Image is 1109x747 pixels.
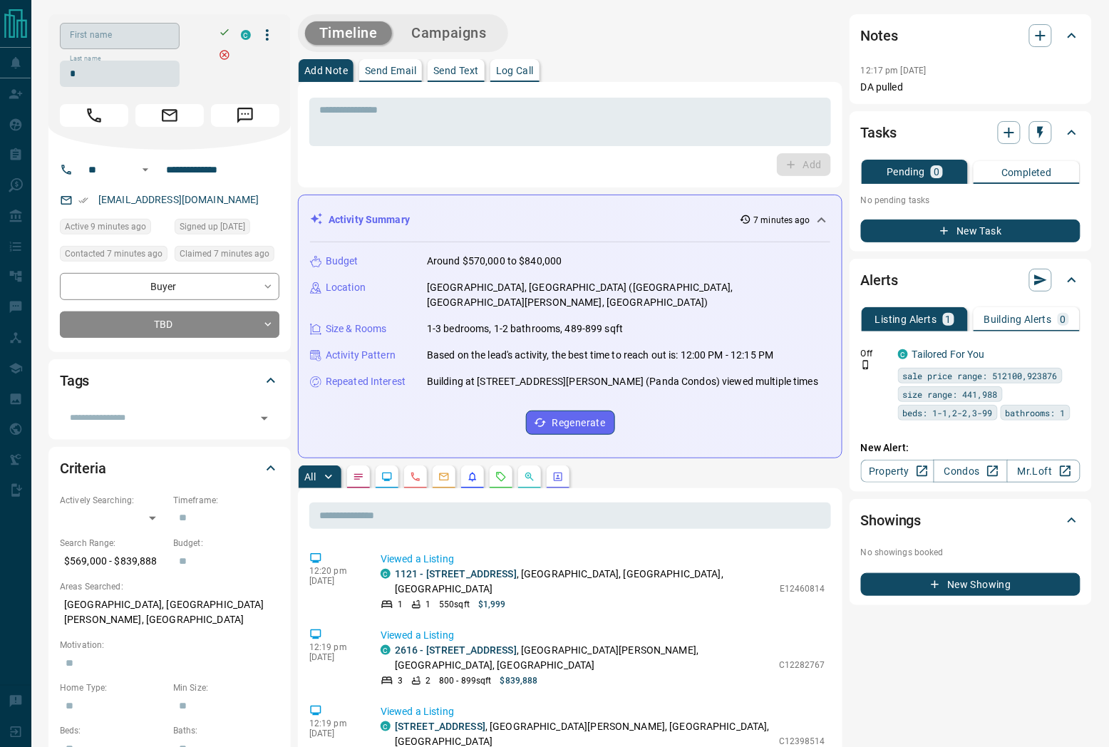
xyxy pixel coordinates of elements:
p: Completed [1001,168,1052,177]
span: bathrooms: 1 [1006,406,1066,420]
p: Viewed a Listing [381,704,825,719]
button: New Task [861,220,1080,242]
svg: Lead Browsing Activity [381,471,393,483]
h2: Alerts [861,269,898,292]
svg: Requests [495,471,507,483]
div: Criteria [60,451,279,485]
p: [GEOGRAPHIC_DATA], [GEOGRAPHIC_DATA] ([GEOGRAPHIC_DATA], [GEOGRAPHIC_DATA][PERSON_NAME], [GEOGRAP... [427,280,830,310]
svg: Push Notification Only [861,360,871,370]
div: condos.ca [381,569,391,579]
p: Budget [326,254,359,269]
div: Activity Summary7 minutes ago [310,207,830,233]
p: Send Email [365,66,416,76]
span: Claimed 7 minutes ago [180,247,269,261]
div: TBD [60,311,279,338]
p: No showings booked [861,546,1080,559]
p: [DATE] [309,576,359,586]
p: Search Range: [60,537,166,550]
p: 7 minutes ago [754,214,810,227]
svg: Calls [410,471,421,483]
a: Mr.Loft [1007,460,1080,483]
p: Timeframe: [173,494,279,507]
span: Message [211,104,279,127]
p: Actively Searching: [60,494,166,507]
p: Add Note [304,66,348,76]
div: Tags [60,364,279,398]
button: New Showing [861,573,1080,596]
p: 12:19 pm [309,642,359,652]
p: 12:19 pm [309,718,359,728]
p: Home Type: [60,681,166,694]
p: 12:20 pm [309,566,359,576]
div: condos.ca [241,30,251,40]
div: Tue Oct 14 2025 [60,246,167,266]
p: $839,888 [500,674,538,687]
p: 0 [1061,314,1066,324]
p: Min Size: [173,681,279,694]
p: Based on the lead's activity, the best time to reach out is: 12:00 PM - 12:15 PM [427,348,774,363]
div: Notes [861,19,1080,53]
svg: Opportunities [524,471,535,483]
p: [DATE] [309,652,359,662]
svg: Notes [353,471,364,483]
p: 1-3 bedrooms, 1-2 bathrooms, 489-899 sqft [427,321,623,336]
p: DA pulled [861,80,1080,95]
svg: Email Verified [78,195,88,205]
p: [GEOGRAPHIC_DATA], [GEOGRAPHIC_DATA][PERSON_NAME], [GEOGRAPHIC_DATA] [60,593,279,632]
p: 0 [934,167,939,177]
span: beds: 1-1,2-2,3-99 [903,406,993,420]
p: New Alert: [861,441,1080,455]
div: Buyer [60,273,279,299]
p: 1 [425,598,430,611]
div: condos.ca [381,721,391,731]
p: Around $570,000 to $840,000 [427,254,562,269]
p: Activity Summary [329,212,410,227]
a: [STREET_ADDRESS] [395,721,485,732]
span: sale price range: 512100,923876 [903,369,1058,383]
h2: Showings [861,509,922,532]
label: Last name [70,54,101,63]
p: C12282767 [779,659,825,671]
p: [DATE] [309,728,359,738]
button: Open [137,161,154,178]
button: Regenerate [526,411,615,435]
p: 2 [425,674,430,687]
span: Active 9 minutes ago [65,220,146,234]
p: , [GEOGRAPHIC_DATA][PERSON_NAME], [GEOGRAPHIC_DATA], [GEOGRAPHIC_DATA] [395,643,772,673]
p: 3 [398,674,403,687]
p: Baths: [173,724,279,737]
div: condos.ca [898,349,908,359]
button: Open [254,408,274,428]
p: Location [326,280,366,295]
p: $1,999 [478,598,506,611]
p: 1 [946,314,951,324]
p: Motivation: [60,639,279,651]
div: condos.ca [381,645,391,655]
p: 1 [398,598,403,611]
a: Condos [934,460,1007,483]
p: Repeated Interest [326,374,406,389]
button: Campaigns [398,21,501,45]
p: Areas Searched: [60,580,279,593]
a: Property [861,460,934,483]
h2: Tags [60,369,89,392]
div: Tasks [861,115,1080,150]
h2: Tasks [861,121,897,144]
p: Size & Rooms [326,321,387,336]
span: Contacted 7 minutes ago [65,247,163,261]
p: Send Text [433,66,479,76]
button: Timeline [305,21,392,45]
span: Call [60,104,128,127]
a: 2616 - [STREET_ADDRESS] [395,644,517,656]
svg: Emails [438,471,450,483]
span: size range: 441,988 [903,387,998,401]
a: [EMAIL_ADDRESS][DOMAIN_NAME] [98,194,259,205]
p: No pending tasks [861,190,1080,211]
div: Sun Nov 03 2024 [175,219,279,239]
div: Alerts [861,263,1080,297]
svg: Agent Actions [552,471,564,483]
a: 1121 - [STREET_ADDRESS] [395,568,517,579]
a: Tailored For You [912,349,985,360]
p: Log Call [496,66,534,76]
p: Viewed a Listing [381,628,825,643]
